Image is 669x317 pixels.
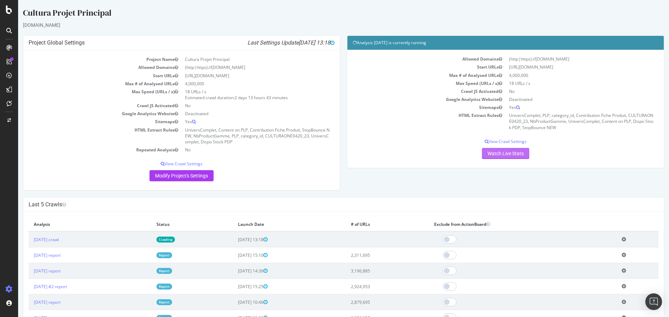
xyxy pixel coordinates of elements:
[220,299,249,305] span: [DATE] 10:46
[138,268,154,274] a: Report
[138,252,154,258] a: Report
[334,87,487,95] td: Crawl JS Activated
[328,217,411,231] th: # of URLs
[10,201,640,208] h4: Last 5 Crawls
[487,55,640,63] td: (http|https)://[DOMAIN_NAME]
[334,63,487,71] td: Start URLs
[163,88,316,102] td: 18 URLs / s Estimated crawl duration:
[138,299,154,305] a: Report
[334,111,487,131] td: HTML Extract Rules
[10,126,163,146] td: HTML Extract Rules
[487,95,640,103] td: Deactivated
[10,118,163,126] td: Sitemaps
[10,55,163,63] td: Project Name
[5,7,646,22] div: Cultura Projet Principal
[220,268,249,274] span: [DATE] 14:36
[334,55,487,63] td: Allowed Domains
[487,111,640,131] td: UniversComplet, PLP, category_id, Contribution Fiche Produit, CULTURAONE0420_23, NbProductGamme, ...
[131,170,195,181] a: Modify Project's Settings
[16,252,43,258] a: [DATE] report
[645,293,662,310] div: Open Intercom Messenger
[138,284,154,290] a: Report
[328,247,411,263] td: 2,311,695
[10,63,163,71] td: Allowed Domains
[229,39,316,46] i: Last Settings Update
[220,237,249,243] span: [DATE] 13:18
[334,95,487,103] td: Google Analytics Website
[10,110,163,118] td: Google Analytics Website
[5,22,646,29] div: [DOMAIN_NAME]
[163,63,316,71] td: (http|https)://[DOMAIN_NAME]
[163,146,316,154] td: No
[16,299,43,305] a: [DATE] report
[464,148,511,159] a: Watch Live Stats
[163,72,316,80] td: [URL][DOMAIN_NAME]
[10,146,163,154] td: Repeated Analysis
[163,126,316,146] td: UniversComplet, Content on PLP, Contribution Fiche Produit, StopBounce NEW, NbProductGamme, PLP, ...
[10,161,316,167] p: View Crawl Settings
[487,103,640,111] td: Yes
[280,39,316,46] span: [DATE] 13:18
[133,217,215,231] th: Status
[10,80,163,88] td: Max # of Analysed URLs
[138,237,157,243] a: Crawling
[328,279,411,294] td: 2,924,953
[487,63,640,71] td: [URL][DOMAIN_NAME]
[215,217,328,231] th: Launch Date
[411,217,598,231] th: Exclude from ActionBoard
[216,95,270,101] span: 2 days 13 hours 43 minutes
[10,72,163,80] td: Start URLs
[334,71,487,79] td: Max # of Analysed URLs
[163,102,316,110] td: No
[334,79,487,87] td: Max Speed (URLs / s)
[220,252,249,258] span: [DATE] 15:10
[334,103,487,111] td: Sitemaps
[487,71,640,79] td: 4,000,000
[328,263,411,279] td: 3,196,885
[10,102,163,110] td: Crawl JS Activated
[163,110,316,118] td: Deactivated
[10,88,163,102] td: Max Speed (URLs / s)
[334,39,640,46] h4: Analysis [DATE] is currently running
[163,55,316,63] td: Cultura Projet Principal
[163,118,316,126] td: Yes
[10,39,316,46] h4: Project Global Settings
[16,284,49,290] a: [DATE] #2 report
[16,237,41,243] a: [DATE] crawl
[487,87,640,95] td: No
[334,138,640,144] p: View Crawl Settings
[220,284,249,290] span: [DATE] 15:25
[163,80,316,88] td: 4,000,000
[10,217,133,231] th: Analysis
[328,294,411,310] td: 2,879,695
[487,79,640,87] td: 18 URLs / s
[16,268,43,274] a: [DATE] report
